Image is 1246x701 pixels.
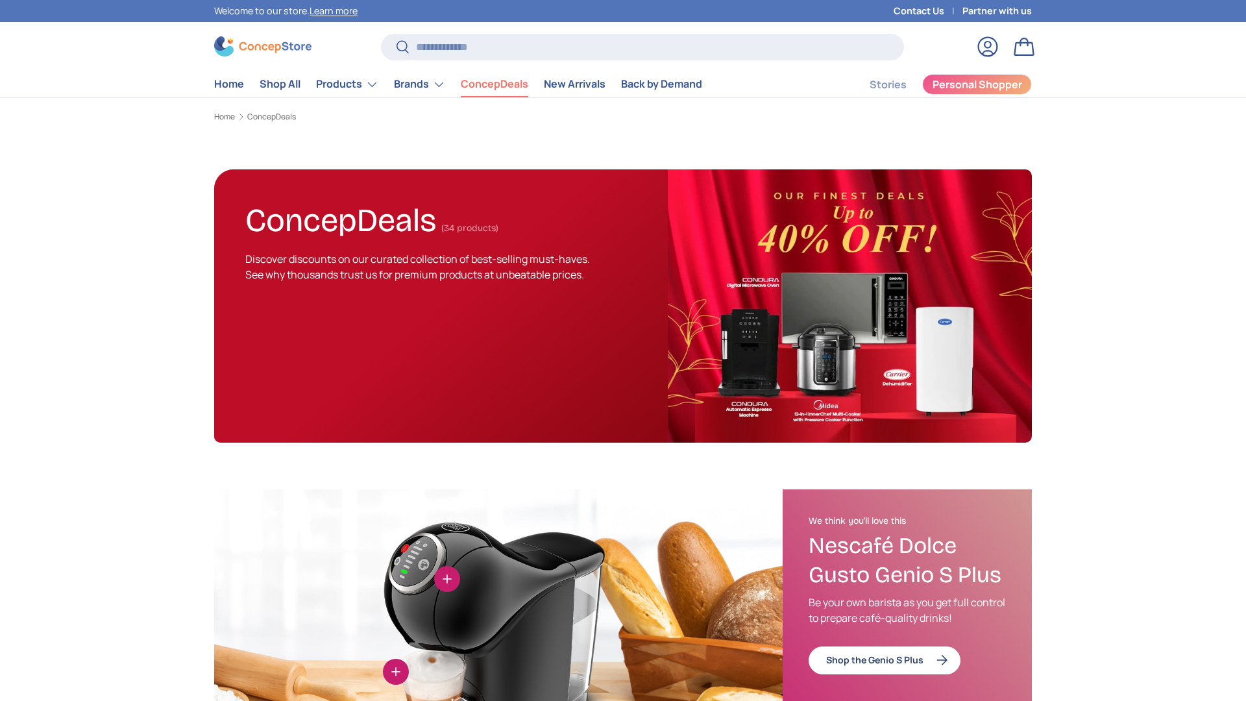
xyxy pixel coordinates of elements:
nav: Secondary [838,71,1032,97]
span: (34 products) [441,223,498,234]
a: Back by Demand [621,71,702,97]
span: Discover discounts on our curated collection of best-selling must-haves. See why thousands trust ... [245,252,590,282]
h2: We think you'll love this [809,515,1006,527]
a: Personal Shopper [922,74,1032,95]
img: ConcepDeals [668,169,1032,443]
img: ConcepStore [214,36,311,56]
span: Personal Shopper [933,79,1022,90]
a: New Arrivals [544,71,605,97]
a: Contact Us [894,4,962,18]
summary: Products [308,71,386,97]
summary: Brands [386,71,453,97]
a: Partner with us [962,4,1032,18]
p: Be your own barista as you get full control to prepare café-quality drinks! [809,595,1006,626]
a: Home [214,71,244,97]
a: Brands [394,71,445,97]
a: ConcepDeals [461,71,528,97]
h3: Nescafé Dolce Gusto Genio S Plus [809,532,1006,590]
a: Shop All [260,71,300,97]
a: Products [316,71,378,97]
a: Learn more [310,5,358,17]
a: Stories [870,72,907,97]
nav: Primary [214,71,702,97]
a: Home [214,113,235,121]
h1: ConcepDeals [245,196,436,240]
nav: Breadcrumbs [214,111,1032,123]
a: Shop the Genio S Plus [809,646,960,674]
a: ConcepDeals [247,113,296,121]
p: Welcome to our store. [214,4,358,18]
